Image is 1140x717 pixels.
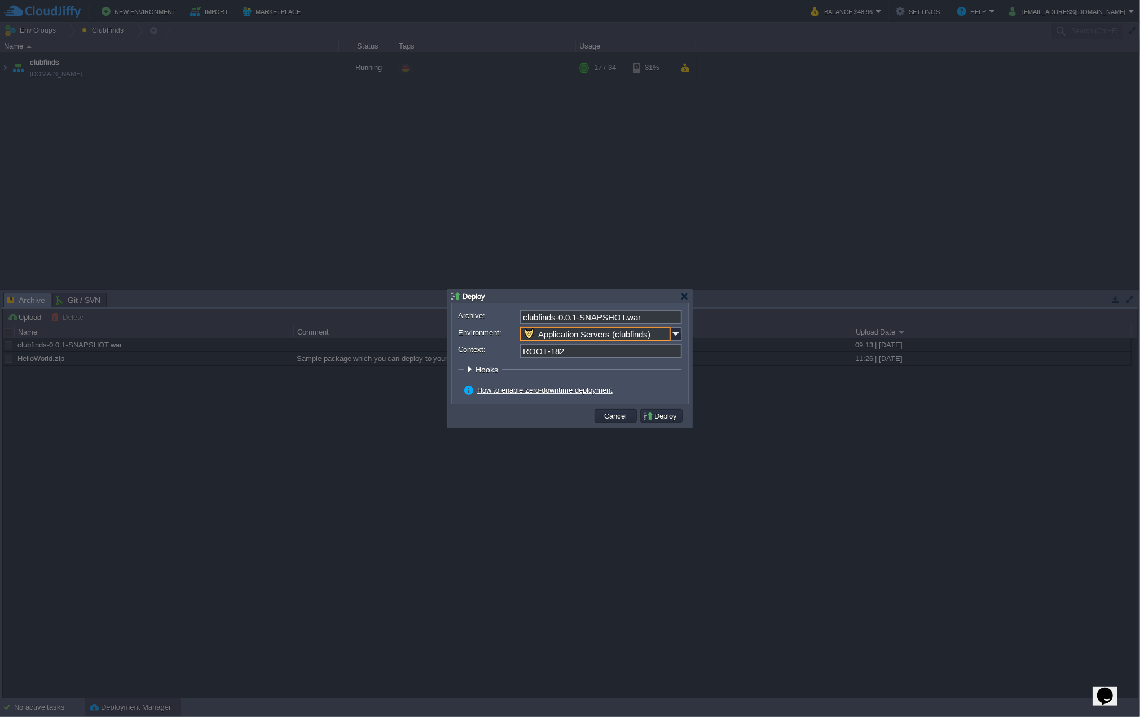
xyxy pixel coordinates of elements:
label: Context: [458,344,519,355]
button: Cancel [601,411,631,421]
iframe: chat widget [1093,672,1129,706]
label: Environment: [458,327,519,338]
span: Deploy [463,292,485,301]
span: Hooks [476,365,501,374]
label: Archive: [458,310,519,322]
button: Deploy [642,411,680,421]
a: How to enable zero-downtime deployment [477,386,613,394]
